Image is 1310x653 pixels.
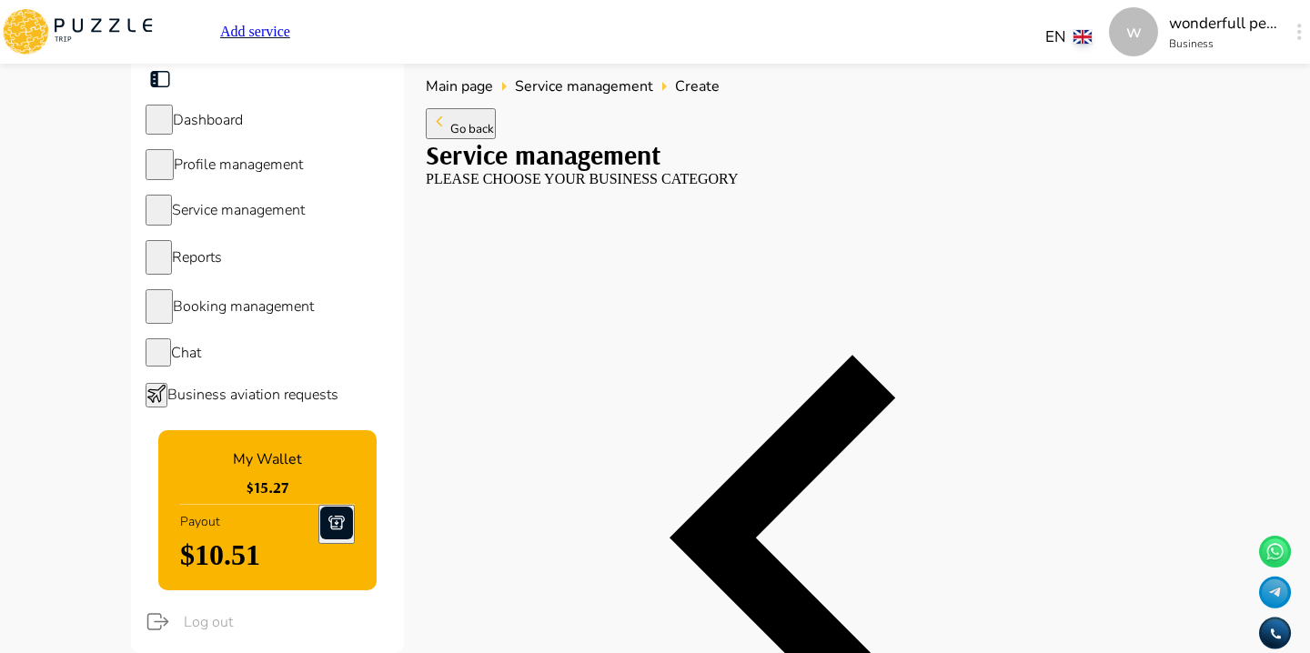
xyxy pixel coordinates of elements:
[126,598,404,646] div: logoutLog out
[141,605,175,638] button: logout
[1045,25,1066,49] p: EN
[172,247,222,267] span: Reports
[515,76,653,96] span: Service management
[174,155,303,175] span: Profile management
[184,611,389,633] span: Log out
[131,233,404,282] div: sidebar iconsReports
[146,383,167,407] button: sidebar icons
[233,448,302,470] p: My Wallet
[675,75,720,97] span: Create
[173,110,243,130] span: Dashboard
[1109,7,1158,56] div: w
[1073,30,1092,44] img: lang
[180,505,260,538] p: Payout
[131,282,404,331] div: sidebar iconsBooking management
[172,200,305,220] span: Service management
[426,108,496,139] button: Go back
[1169,35,1278,52] p: Business
[131,142,404,187] div: sidebar iconsProfile management
[146,289,173,324] button: sidebar icons
[146,338,171,367] button: sidebar icons
[180,538,260,572] h1: $10.51
[171,343,201,363] span: Chat
[426,76,493,96] span: Main page
[131,374,404,416] div: sidebar iconsBusiness aviation requests
[220,24,290,40] a: Add service
[515,75,653,97] a: Service management
[131,187,404,233] div: sidebar iconsService management
[450,121,494,137] span: Go back
[146,240,172,275] button: sidebar icons
[131,97,404,142] div: sidebar iconsDashboard
[426,75,1157,97] nav: breadcrumb
[1169,12,1278,35] p: wonderfull peace
[426,171,1157,187] p: PLEASE CHOOSE YOUR BUSINESS CATEGORY
[167,385,338,405] span: Business aviation requests
[426,75,493,97] a: Main page
[146,105,173,135] button: sidebar icons
[146,195,172,226] button: sidebar icons
[146,149,174,180] button: sidebar icons
[131,331,404,374] div: sidebar iconsChat
[247,477,288,497] h1: $ 15.27
[173,296,314,316] span: Booking management
[426,139,1157,171] h3: Service management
